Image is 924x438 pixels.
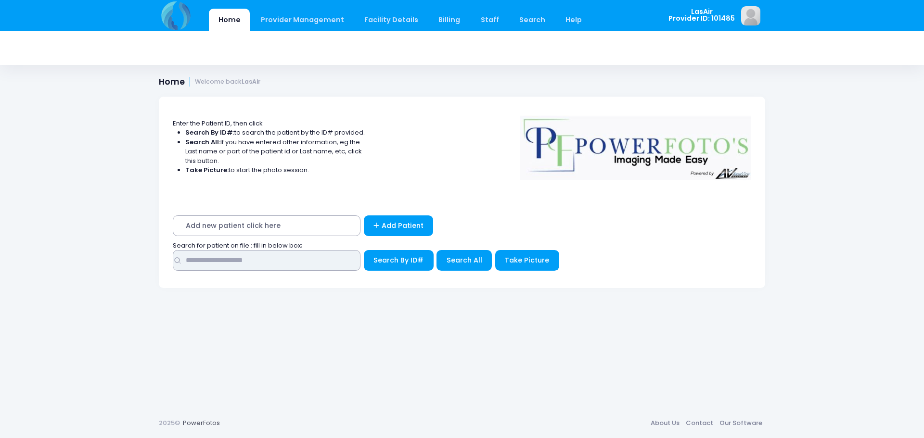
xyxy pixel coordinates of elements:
[447,255,482,265] span: Search All
[436,250,492,271] button: Search All
[185,165,229,175] strong: Take Picture:
[364,215,434,236] a: Add Patient
[173,241,302,250] span: Search for patient on file : fill in below box;
[716,414,765,432] a: Our Software
[185,138,220,147] strong: Search All:
[159,418,180,427] span: 2025©
[373,255,423,265] span: Search By ID#
[173,119,263,128] span: Enter the Patient ID, then click
[355,9,428,31] a: Facility Details
[251,9,353,31] a: Provider Management
[495,250,559,271] button: Take Picture
[668,8,735,22] span: LasAir Provider ID: 101485
[515,109,756,180] img: Logo
[185,138,365,166] li: If you have entered other information, eg the Last name or part of the patient id or Last name, e...
[173,215,360,236] span: Add new patient click here
[510,9,554,31] a: Search
[556,9,591,31] a: Help
[471,9,508,31] a: Staff
[364,250,434,271] button: Search By ID#
[183,418,220,427] a: PowerFotos
[185,165,365,175] li: to start the photo session.
[505,255,549,265] span: Take Picture
[209,9,250,31] a: Home
[185,128,365,138] li: to search the patient by the ID# provided.
[429,9,470,31] a: Billing
[185,128,234,137] strong: Search By ID#:
[741,6,760,25] img: image
[195,78,261,86] small: Welcome back
[159,77,261,87] h1: Home
[242,77,261,86] strong: LasAir
[682,414,716,432] a: Contact
[647,414,682,432] a: About Us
